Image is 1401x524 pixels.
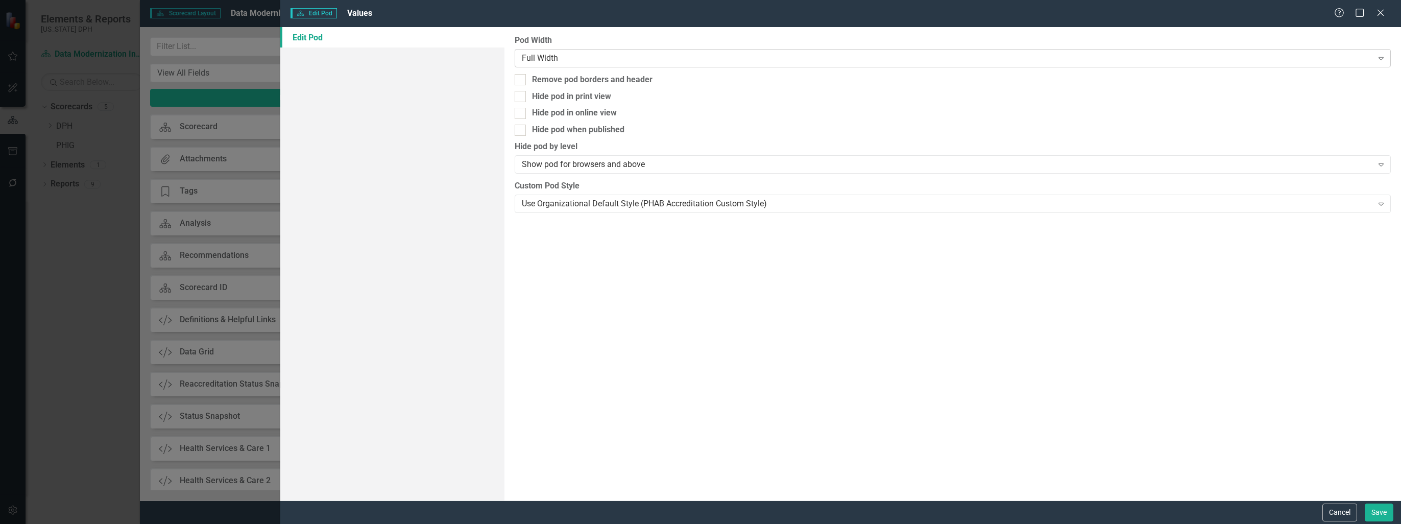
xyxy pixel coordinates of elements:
[522,198,1373,209] div: Use Organizational Default Style (PHAB Accreditation Custom Style)
[522,52,1373,64] div: Full Width
[515,35,1391,46] label: Pod Width
[291,8,337,18] span: Edit Pod
[1365,504,1393,521] button: Save
[515,141,1391,153] label: Hide pod by level
[532,91,611,103] div: Hide pod in print view
[515,180,1391,192] label: Custom Pod Style
[532,74,653,86] div: Remove pod borders and header
[280,27,504,47] a: Edit Pod
[532,124,624,136] div: Hide pod when published
[522,159,1373,171] div: Show pod for browsers and above
[532,107,617,119] div: Hide pod in online view
[347,8,372,18] span: Values
[1322,504,1357,521] button: Cancel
